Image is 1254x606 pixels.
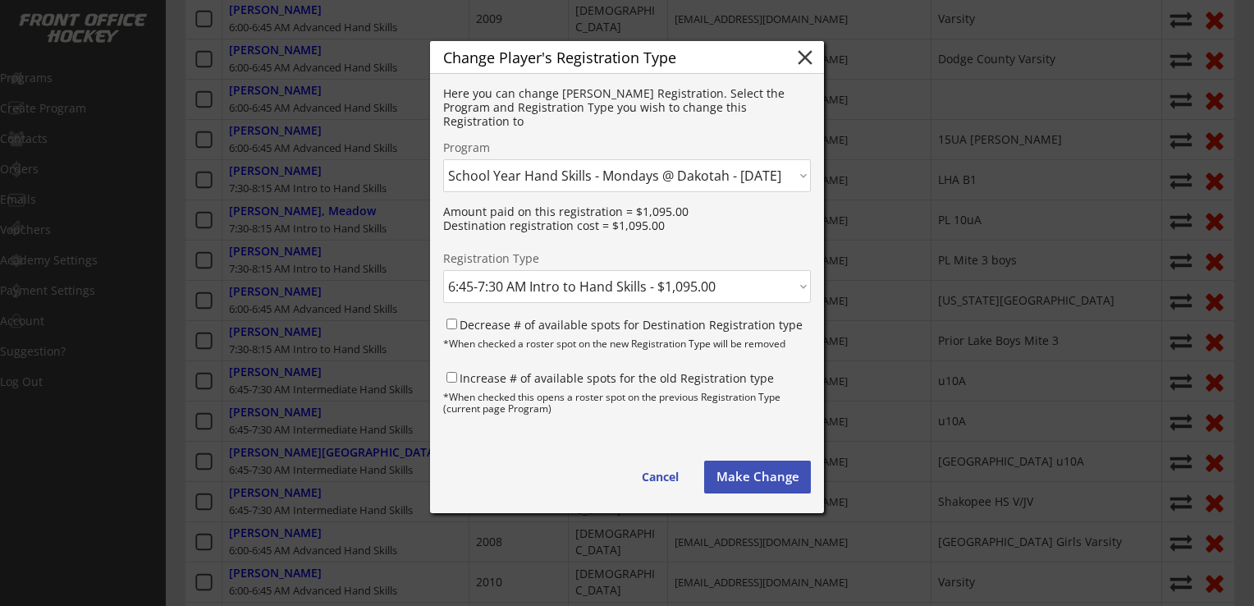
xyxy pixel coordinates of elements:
[443,392,811,415] div: *When checked this opens a roster spot on the previous Registration Type (current page Program)
[443,87,811,129] div: Here you can change [PERSON_NAME] Registration. Select the Program and Registration Type you wish...
[443,142,689,156] div: Program
[704,461,811,494] button: Make Change
[460,370,774,386] label: Increase # of available spots for the old Registration type
[625,461,695,494] button: Cancel
[443,338,811,356] div: *When checked a roster spot on the new Registration Type will be removed
[443,253,640,267] div: Registration Type
[793,45,817,70] button: close
[443,50,776,65] div: Change Player's Registration Type
[460,317,803,333] label: Decrease # of available spots for Destination Registration type
[443,205,811,233] div: Amount paid on this registration = $1,095.00 Destination registration cost = $1,095.00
